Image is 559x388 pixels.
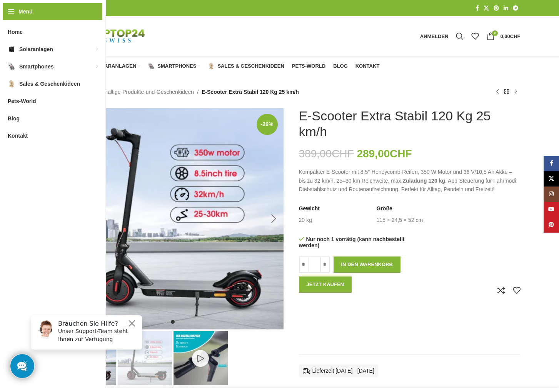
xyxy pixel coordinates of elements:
img: Smartphones [8,63,15,70]
p: Nur noch 1 vorrätig (kann nachbestellt werden) [299,236,406,249]
h1: E-Scooter Extra Stabil 120 Kg 25 km/h [299,108,521,140]
div: Hauptnavigation [58,58,384,74]
img: Solaranlagen [8,45,15,53]
li: Go to slide 2 [171,320,175,324]
a: Logo der Website [62,33,158,39]
h6: Brauchen Sie Hilfe? [33,11,112,18]
img: Sales & Geschenkideen [8,80,15,88]
span: -26% [257,114,278,135]
a: X Social Link [544,171,559,187]
a: Pinterest Social Link [544,217,559,233]
div: Lieferzeit [DATE] - [DATE] [299,365,378,377]
bdi: 389,00 [299,148,354,160]
a: YouTube Social Link [544,202,559,217]
span: Solaranlagen [19,42,53,56]
span: Home [8,25,23,39]
td: 20 kg [299,216,312,224]
button: Jetzt kaufen [299,276,352,293]
a: Facebook Social Link [473,3,481,13]
li: Go to slide 1 [163,320,167,324]
img: E-Scooter Extra Stabil 120 Kg 25 km/h – Bild 3 [174,331,228,385]
a: Sales & Geschenkideen [208,58,284,74]
bdi: 289,00 [357,148,412,160]
span: Pets-World [292,63,325,69]
span: CHF [390,148,412,160]
div: Meine Wunschliste [467,28,483,44]
button: Close [102,10,112,19]
p: Kompakter E-Scooter mit 8,5″-Honeycomb-Reifen, 350 W Motor und 36 V/10,5 Ah Akku – bis zu 32 km/h... [299,168,521,193]
li: Go to slide 3 [179,320,182,324]
a: Nachhaltige-Produkte-und-Geschenkideen [92,88,194,96]
div: 2 / 3 [61,108,284,330]
img: Sales & Geschenkideen [208,63,215,70]
a: LinkedIn Social Link [501,3,511,13]
a: Facebook Social Link [544,156,559,171]
span: Kontakt [355,63,380,69]
a: Pets-World [292,58,325,74]
bdi: 0,00 [500,33,520,39]
nav: Breadcrumb [62,88,299,96]
span: Smartphones [19,60,53,73]
input: Produktmenge [309,256,320,273]
span: Blog [8,112,20,125]
p: Unser Support-Team steht Ihnen zur Verfügung [33,18,112,34]
strong: Zuladung 120 kg [403,178,445,184]
span: Sales & Geschenkideen [19,77,80,91]
span: Menü [18,7,33,16]
div: Next slide [264,209,284,228]
table: Produktdetails [299,205,521,224]
a: Blog [333,58,348,74]
a: Instagram Social Link [544,187,559,202]
td: 115 × 24,5 × 52 cm [377,216,423,224]
a: Smartphones [148,58,200,74]
a: X Social Link [481,3,491,13]
img: E-Roller-25 km/h [62,108,284,330]
span: Pets-World [8,94,36,108]
span: 0 [492,30,498,36]
span: E-Scooter Extra Stabil 120 Kg 25 km/h [202,88,299,96]
span: CHF [332,148,354,160]
span: Gewicht [299,205,320,213]
span: Smartphones [157,63,196,69]
span: Anmelden [420,34,449,39]
a: Suche [452,28,467,44]
span: Blog [333,63,348,69]
a: Telegram Social Link [511,3,521,13]
a: Anmelden [416,28,452,44]
span: Größe [377,205,392,213]
a: Nächstes Produkt [511,87,521,97]
span: Kontakt [8,129,28,143]
button: In den Warenkorb [334,256,400,273]
a: Solaranlagen [85,58,140,74]
a: Kontakt [355,58,380,74]
iframe: Sicherer Rahmen für schnelle Bezahlvorgänge [297,296,407,341]
span: Solaranlagen [94,63,137,69]
a: 0 0,00CHF [483,28,524,44]
a: Vorheriges Produkt [493,87,502,97]
span: CHF [510,33,521,39]
div: 3 / 3 [173,331,229,385]
span: Sales & Geschenkideen [217,63,284,69]
img: Customer service [11,11,30,30]
img: Smartphones [148,63,155,70]
a: Pinterest Social Link [491,3,501,13]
